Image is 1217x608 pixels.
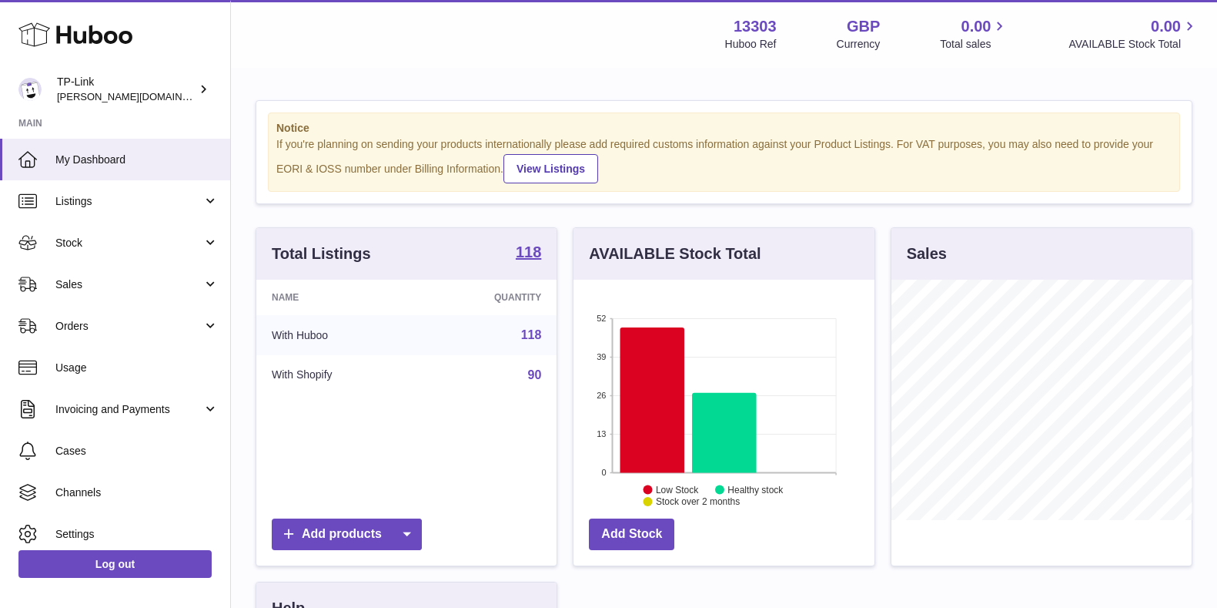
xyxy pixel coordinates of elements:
[1151,16,1181,37] span: 0.00
[18,78,42,101] img: susie.li@tp-link.com
[276,137,1172,183] div: If you're planning on sending your products internationally please add required customs informati...
[597,352,607,361] text: 39
[940,16,1008,52] a: 0.00 Total sales
[55,444,219,459] span: Cases
[503,154,598,183] a: View Listings
[272,519,422,550] a: Add products
[907,244,947,264] h3: Sales
[55,194,202,209] span: Listings
[55,153,219,167] span: My Dashboard
[516,244,541,260] strong: 118
[597,314,607,323] text: 52
[597,391,607,400] text: 26
[55,319,202,334] span: Orders
[18,550,212,578] a: Log out
[55,402,202,417] span: Invoicing and Payments
[597,429,607,438] text: 13
[55,361,219,375] span: Usage
[55,236,202,250] span: Stock
[961,16,991,37] span: 0.00
[256,280,418,315] th: Name
[528,368,542,381] a: 90
[521,328,542,341] a: 118
[1068,37,1199,52] span: AVAILABLE Stock Total
[847,16,880,37] strong: GBP
[57,90,389,102] span: [PERSON_NAME][DOMAIN_NAME][EMAIL_ADDRESS][DOMAIN_NAME]
[589,244,761,264] h3: AVAILABLE Stock Total
[276,121,1172,136] strong: Notice
[734,16,777,37] strong: 13303
[656,484,699,495] text: Low Stock
[55,277,202,292] span: Sales
[57,75,196,104] div: TP-Link
[656,496,740,507] text: Stock over 2 months
[940,37,1008,52] span: Total sales
[55,527,219,542] span: Settings
[837,37,881,52] div: Currency
[725,37,777,52] div: Huboo Ref
[55,485,219,500] span: Channels
[602,468,607,477] text: 0
[256,315,418,355] td: With Huboo
[1068,16,1199,52] a: 0.00 AVAILABLE Stock Total
[418,280,557,315] th: Quantity
[516,244,541,263] a: 118
[589,519,674,550] a: Add Stock
[256,355,418,395] td: With Shopify
[272,244,371,264] h3: Total Listings
[728,484,784,495] text: Healthy stock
